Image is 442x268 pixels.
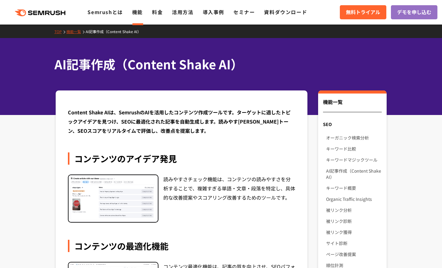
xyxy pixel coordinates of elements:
[346,8,380,16] span: 無料トライアル
[132,8,143,16] a: 機能
[54,55,382,73] h1: AI記事作成（Content Shake AI）
[264,8,307,16] a: 資料ダウンロード
[87,8,123,16] a: Semrushとは
[340,5,386,19] a: 無料トライアル
[152,8,163,16] a: 料金
[172,8,193,16] a: 活用方法
[326,143,381,154] a: キーワード比較
[66,29,86,34] a: 機能一覧
[326,227,381,238] a: 被リンク獲得
[318,119,386,130] div: SEO
[326,205,381,216] a: 被リンク分析
[326,193,381,205] a: Organic Traffic Insights
[326,216,381,227] a: 被リンク診断
[68,152,295,165] div: コンテンツのアイデア発見
[203,8,224,16] a: 導入事例
[69,175,158,222] img: コンテンツのアイデア発見
[233,8,255,16] a: セミナー
[326,132,381,143] a: オーガニック検索分析
[86,29,146,34] a: AI記事作成（Content Shake AI）
[68,240,295,252] div: コンテンツの最適化機能
[326,165,381,182] a: AI記事作成（Content Shake AI）
[323,98,381,112] div: 機能一覧
[326,182,381,193] a: キーワード概要
[326,249,381,260] a: ページ改善提案
[326,154,381,165] a: キーワードマジックツール
[163,174,295,223] div: 読みやすさチェック機能は、コンテンツの読みやすさを分析することで、複雑すぎる単語・文章・段落を特定し、具体的な改善提案やスコアリング改善するためのツールです。
[54,29,66,34] a: TOP
[68,108,295,135] div: Content Shake AIは、SemrushのAIを活用したコンテンツ作成ツールです。ターゲットに適したトピックアイデアを見つけ、SEOに最適化された記事を自動生成します。読みやす[PER...
[391,5,437,19] a: デモを申し込む
[326,238,381,249] a: サイト診断
[397,8,431,16] span: デモを申し込む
